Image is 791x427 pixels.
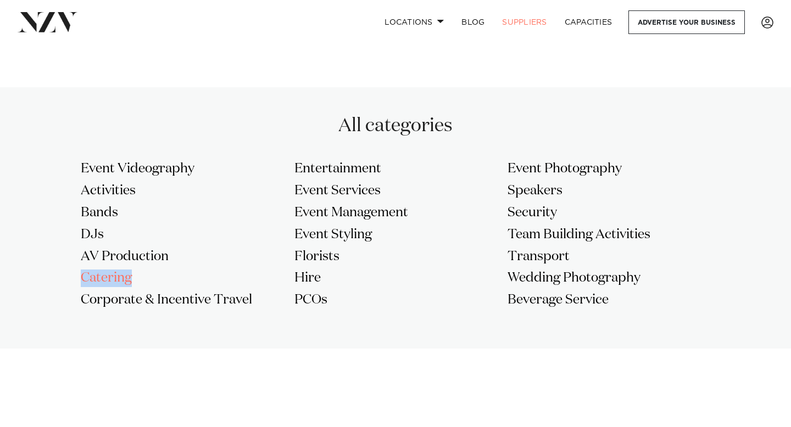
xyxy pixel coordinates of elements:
a: Locations [376,10,453,34]
a: AV Production [81,248,283,266]
a: Entertainment [294,160,497,178]
a: PCOs [294,291,497,309]
a: Catering [81,269,283,287]
img: nzv-logo.png [18,12,77,32]
a: Florists [294,248,497,266]
a: Event Photography [508,160,710,178]
a: DJs [81,226,283,244]
a: Capacities [556,10,621,34]
a: Event Styling [294,226,497,244]
a: Event Videography [81,160,283,178]
a: Advertise your business [628,10,745,34]
a: Beverage Service [508,291,710,309]
a: Event Services [294,182,497,200]
a: Hire [294,269,497,287]
a: Corporate & Incentive Travel [81,291,283,309]
a: Activities [81,182,283,200]
a: Transport [508,248,710,266]
a: Security [508,204,710,222]
a: Bands [81,204,283,222]
a: Wedding Photography [508,269,710,287]
h2: All categories [81,87,710,138]
a: Event Management [294,204,497,222]
a: SUPPLIERS [493,10,555,34]
a: BLOG [453,10,493,34]
a: Speakers [508,182,710,200]
a: Team Building Activities [508,226,710,244]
